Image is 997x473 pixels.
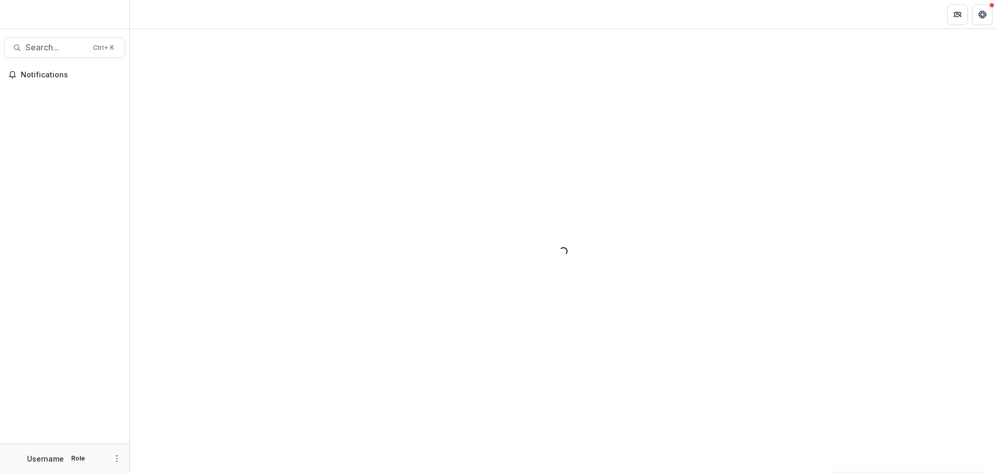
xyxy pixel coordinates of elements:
p: Username [27,453,64,464]
button: Get Help [972,4,993,25]
button: More [111,452,123,465]
span: Search... [25,43,87,52]
button: Notifications [4,66,125,83]
p: Role [68,454,88,463]
div: Ctrl + K [91,42,116,53]
button: Partners [947,4,968,25]
button: Search... [4,37,125,58]
span: Notifications [21,71,121,79]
